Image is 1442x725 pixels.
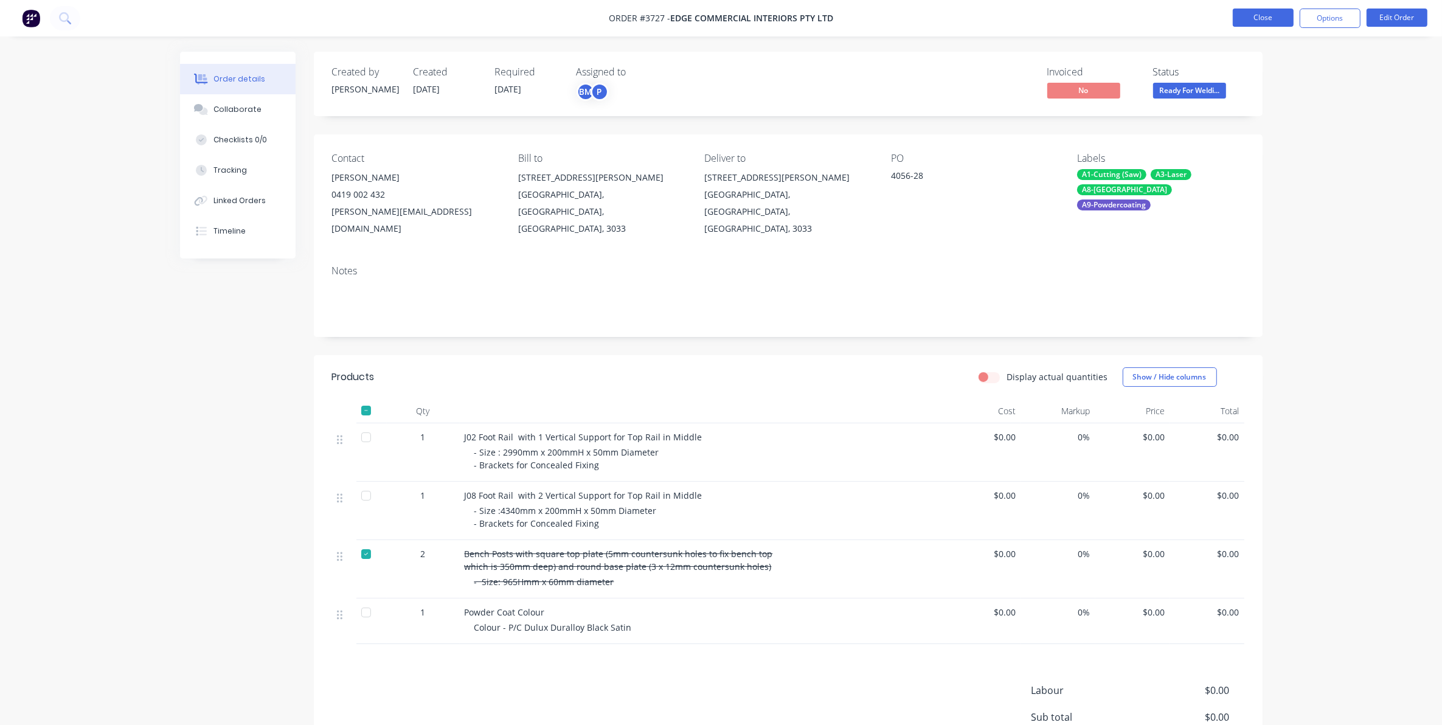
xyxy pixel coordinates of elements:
span: 0% [1025,431,1090,443]
span: No [1047,83,1120,98]
div: A8-[GEOGRAPHIC_DATA] [1077,184,1172,195]
div: Created [414,66,480,78]
span: $0.00 [1100,431,1165,443]
div: Checklists 0/0 [213,134,267,145]
div: Notes [332,265,1244,277]
button: Linked Orders [180,186,296,216]
span: Ready For Weldi... [1153,83,1226,98]
div: Timeline [213,226,246,237]
span: - Size: 965Hmm x 60mm diameter [474,576,614,588]
div: Collaborate [213,104,262,115]
span: Labour [1031,683,1140,698]
div: Qty [387,399,460,423]
span: Colour - P/C Dulux Duralloy Black Satin [474,622,632,633]
div: Labels [1077,153,1244,164]
div: Bill to [518,153,685,164]
span: 0% [1025,489,1090,502]
span: 0% [1025,606,1090,619]
div: [STREET_ADDRESS][PERSON_NAME] [518,169,685,186]
span: J08 Foot Rail with 2 Vertical Support for Top Rail in Middle [465,490,702,501]
div: Cost [946,399,1021,423]
button: Edit Order [1367,9,1427,27]
div: A9-Powdercoating [1077,199,1151,210]
span: Powder Coat Colour [465,606,545,618]
div: [GEOGRAPHIC_DATA], [GEOGRAPHIC_DATA], [GEOGRAPHIC_DATA], 3033 [704,186,871,237]
button: Tracking [180,155,296,186]
div: Tracking [213,165,247,176]
div: Linked Orders [213,195,266,206]
button: Close [1233,9,1294,27]
div: Order details [213,74,265,85]
span: Sub total [1031,710,1140,724]
button: Checklists 0/0 [180,125,296,155]
div: [PERSON_NAME] [332,169,499,186]
div: Price [1095,399,1170,423]
div: Markup [1021,399,1095,423]
span: [DATE] [414,83,440,95]
span: $0.00 [1100,547,1165,560]
div: [STREET_ADDRESS][PERSON_NAME] [704,169,871,186]
div: [PERSON_NAME]0419 002 432[PERSON_NAME][EMAIL_ADDRESS][DOMAIN_NAME] [332,169,499,237]
span: $0.00 [951,606,1016,619]
span: $0.00 [951,489,1016,502]
span: 1 [421,606,426,619]
span: Order #3727 - [609,13,670,24]
span: 1 [421,489,426,502]
button: Order details [180,64,296,94]
span: 1 [421,431,426,443]
div: Deliver to [704,153,871,164]
span: Edge Commercial Interiors Pty Ltd [670,13,833,24]
button: Options [1300,9,1361,28]
span: J02 Foot Rail with 1 Vertical Support for Top Rail in Middle [465,431,702,443]
button: Show / Hide columns [1123,367,1217,387]
div: 4056-28 [891,169,1043,186]
div: [PERSON_NAME] [332,83,399,95]
div: A3-Laser [1151,169,1191,180]
img: Factory [22,9,40,27]
div: A1-Cutting (Saw) [1077,169,1146,180]
div: Contact [332,153,499,164]
span: $0.00 [951,547,1016,560]
span: $0.00 [951,431,1016,443]
div: PO [891,153,1058,164]
div: Total [1170,399,1244,423]
div: 0419 002 432 [332,186,499,203]
span: Bench Posts with square top plate (5mm countersunk holes to fix bench top which is 350mm deep) an... [465,548,773,572]
span: $0.00 [1174,547,1239,560]
button: Collaborate [180,94,296,125]
div: [STREET_ADDRESS][PERSON_NAME][GEOGRAPHIC_DATA], [GEOGRAPHIC_DATA], [GEOGRAPHIC_DATA], 3033 [704,169,871,237]
span: 0% [1025,547,1090,560]
span: $0.00 [1139,683,1229,698]
button: Timeline [180,216,296,246]
div: [PERSON_NAME][EMAIL_ADDRESS][DOMAIN_NAME] [332,203,499,237]
span: $0.00 [1174,431,1239,443]
div: Assigned to [577,66,698,78]
div: P [591,83,609,101]
label: Display actual quantities [1007,370,1108,383]
span: $0.00 [1100,489,1165,502]
span: $0.00 [1139,710,1229,724]
span: $0.00 [1174,606,1239,619]
span: $0.00 [1100,606,1165,619]
div: Invoiced [1047,66,1139,78]
div: BM [577,83,595,101]
button: BMP [577,83,609,101]
span: - Size : 2990mm x 200mmH x 50mm Diameter - Brackets for Concealed Fixing [474,446,659,471]
div: Status [1153,66,1244,78]
span: - Size :4340mm x 200mmH x 50mm Diameter - Brackets for Concealed Fixing [474,505,657,529]
div: Products [332,370,375,384]
span: $0.00 [1174,489,1239,502]
div: [GEOGRAPHIC_DATA], [GEOGRAPHIC_DATA], [GEOGRAPHIC_DATA], 3033 [518,186,685,237]
div: Required [495,66,562,78]
div: Created by [332,66,399,78]
button: Ready For Weldi... [1153,83,1226,101]
span: [DATE] [495,83,522,95]
div: [STREET_ADDRESS][PERSON_NAME][GEOGRAPHIC_DATA], [GEOGRAPHIC_DATA], [GEOGRAPHIC_DATA], 3033 [518,169,685,237]
span: 2 [421,547,426,560]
